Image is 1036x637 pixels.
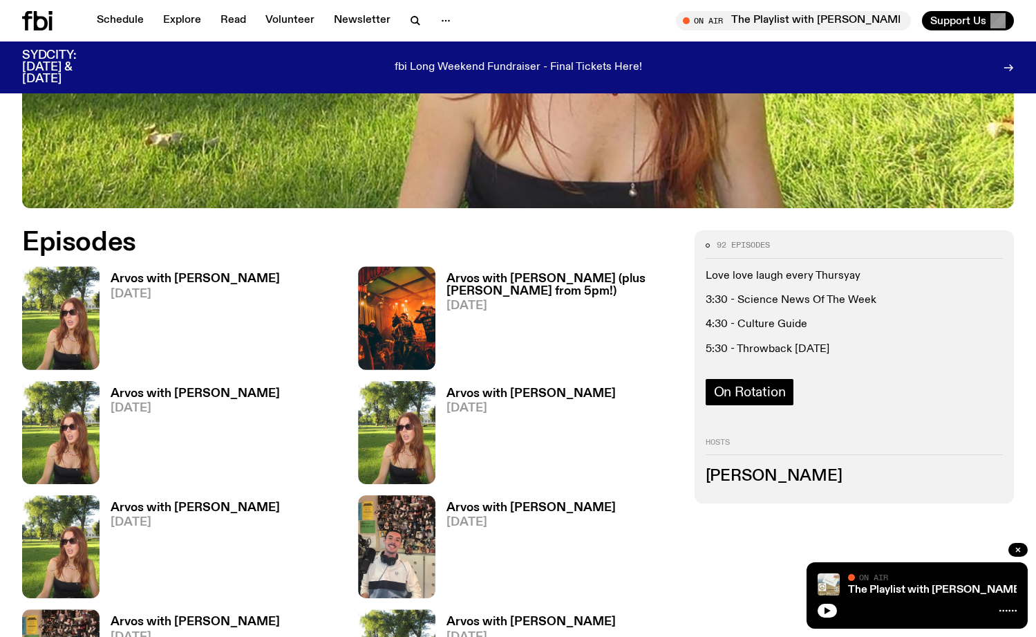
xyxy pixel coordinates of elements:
button: On AirThe Playlist with [PERSON_NAME] and Raf [676,11,911,30]
a: Arvos with [PERSON_NAME][DATE] [435,388,616,484]
p: fbi Long Weekend Fundraiser - Final Tickets Here! [395,62,642,74]
p: 5:30 - Throwback [DATE] [706,343,1003,356]
h3: SYDCITY: [DATE] & [DATE] [22,50,111,85]
a: Arvos with [PERSON_NAME][DATE] [100,273,280,369]
span: On Air [859,573,888,582]
h3: Arvos with [PERSON_NAME] [111,388,280,400]
h2: Hosts [706,438,1003,455]
h3: Arvos with [PERSON_NAME] [111,502,280,514]
span: [DATE] [446,517,616,528]
img: Lizzie Bowles is sitting in a bright green field of grass, with dark sunglasses and a black top. ... [22,266,100,369]
h3: Arvos with [PERSON_NAME] [111,273,280,285]
p: 4:30 - Culture Guide [706,318,1003,331]
img: Lizzie Bowles is sitting in a bright green field of grass, with dark sunglasses and a black top. ... [22,495,100,598]
span: [DATE] [111,517,280,528]
a: Newsletter [326,11,399,30]
h3: Arvos with [PERSON_NAME] [446,388,616,400]
a: Arvos with [PERSON_NAME] (plus [PERSON_NAME] from 5pm!)[DATE] [435,273,677,369]
span: [DATE] [446,403,616,414]
span: [DATE] [446,300,677,312]
h3: Arvos with [PERSON_NAME] (plus [PERSON_NAME] from 5pm!) [446,273,677,297]
p: Love love laugh every Thursyay [706,270,1003,283]
a: Read [212,11,254,30]
a: Explore [155,11,209,30]
h3: Arvos with [PERSON_NAME] [446,502,616,514]
a: Volunteer [257,11,323,30]
a: Arvos with [PERSON_NAME][DATE] [100,502,280,598]
img: Lizzie Bowles is sitting in a bright green field of grass, with dark sunglasses and a black top. ... [358,381,435,484]
h3: [PERSON_NAME] [706,469,1003,484]
span: Support Us [930,15,986,27]
h3: Arvos with [PERSON_NAME] [446,616,616,628]
button: Support Us [922,11,1014,30]
h2: Episodes [22,230,678,255]
p: 3:30 - Science News Of The Week [706,294,1003,307]
a: Arvos with [PERSON_NAME][DATE] [100,388,280,484]
a: Arvos with [PERSON_NAME][DATE] [435,502,616,598]
span: [DATE] [111,288,280,300]
span: 92 episodes [717,241,770,249]
a: Schedule [88,11,152,30]
h3: Arvos with [PERSON_NAME] [111,616,280,628]
span: [DATE] [111,403,280,414]
a: On Rotation [706,379,794,405]
span: On Rotation [714,385,786,400]
img: Lizzie Bowles is sitting in a bright green field of grass, with dark sunglasses and a black top. ... [22,381,100,484]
